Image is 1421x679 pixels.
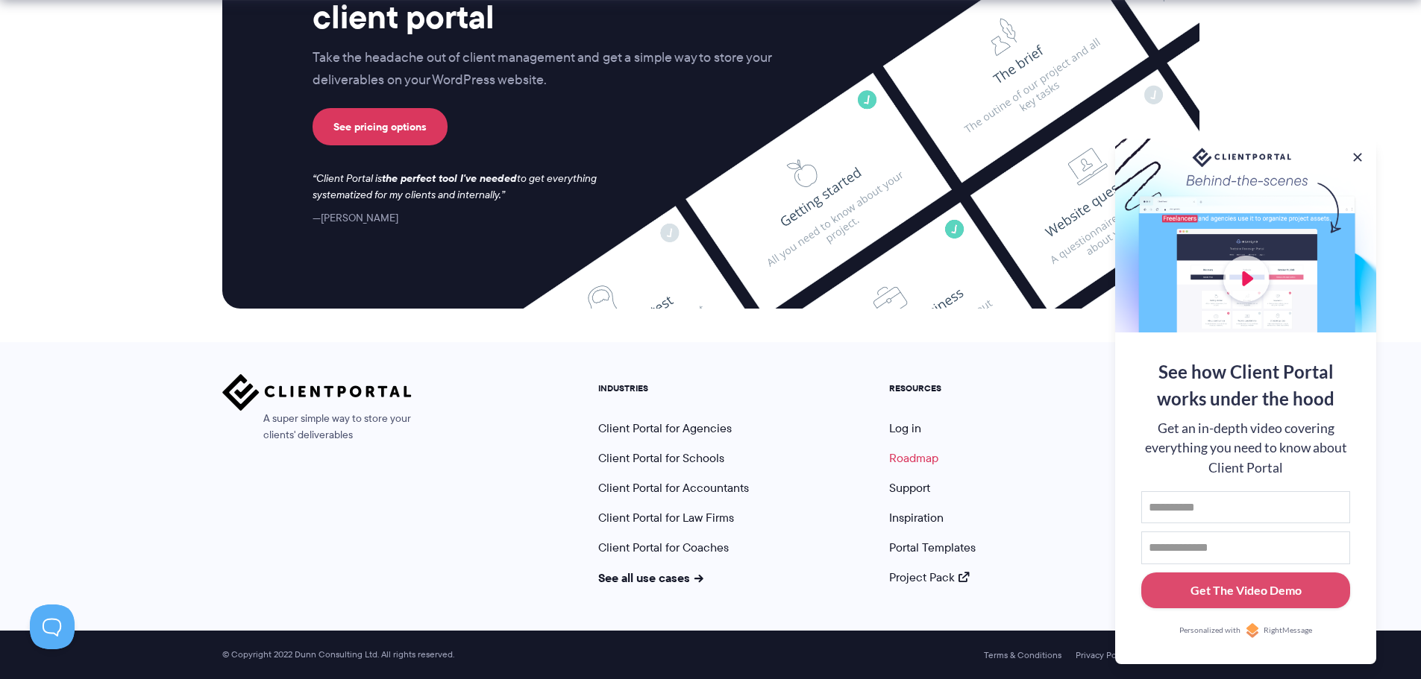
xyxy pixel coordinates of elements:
[222,411,412,443] span: A super simple way to store your clients' deliverables
[382,170,517,186] strong: the perfect tool I've needed
[598,479,749,496] a: Client Portal for Accountants
[313,171,617,203] p: Client Portal is to get everything systematized for my clients and internally.
[889,569,970,586] a: Project Pack
[598,420,732,437] a: Client Portal for Agencies
[313,210,398,225] cite: [PERSON_NAME]
[889,420,921,437] a: Log in
[598,383,749,394] h5: INDUSTRIES
[1141,419,1350,478] div: Get an in-depth video covering everything you need to know about Client Portal
[313,47,803,92] p: Take the headache out of client management and get a simple way to store your deliverables on you...
[889,509,944,526] a: Inspiration
[1141,359,1350,412] div: See how Client Portal works under the hood
[598,449,724,467] a: Client Portal for Schools
[984,650,1061,660] a: Terms & Conditions
[1264,625,1312,637] span: RightMessage
[1141,572,1350,609] button: Get The Video Demo
[598,569,704,587] a: See all use cases
[889,479,930,496] a: Support
[598,509,734,526] a: Client Portal for Law Firms
[889,383,976,394] h5: RESOURCES
[889,449,938,467] a: Roadmap
[1076,650,1130,660] a: Privacy Policy
[598,539,729,556] a: Client Portal for Coaches
[889,539,976,556] a: Portal Templates
[313,108,448,145] a: See pricing options
[1245,623,1260,638] img: Personalized with RightMessage
[1191,581,1302,599] div: Get The Video Demo
[1179,625,1240,637] span: Personalized with
[1141,623,1350,638] a: Personalized withRightMessage
[215,649,462,660] span: © Copyright 2022 Dunn Consulting Ltd. All rights reserved.
[30,604,75,649] iframe: Toggle Customer Support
